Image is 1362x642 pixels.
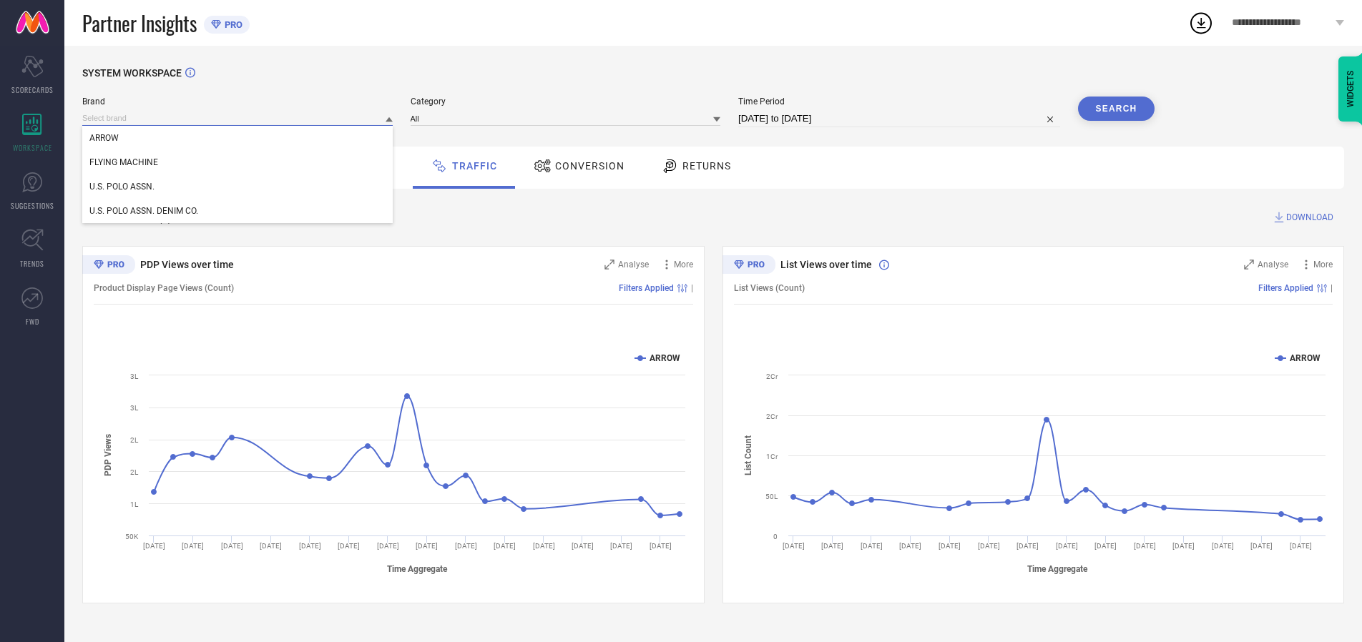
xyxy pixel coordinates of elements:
text: 2Cr [766,372,778,380]
span: Filters Applied [1258,283,1313,293]
span: More [674,260,693,270]
span: Conversion [555,160,624,172]
text: [DATE] [1289,542,1311,550]
text: 3L [130,372,139,380]
input: Select time period [738,110,1060,127]
span: Analyse [1258,260,1288,270]
div: ARROW [82,126,393,150]
tspan: Time Aggregate [387,564,448,574]
span: Traffic [452,160,497,172]
span: List Views over time [780,259,872,270]
div: U.S. POLO ASSN. [82,174,393,199]
text: [DATE] [1250,542,1273,550]
text: [DATE] [494,542,516,550]
text: [DATE] [821,542,843,550]
span: WORKSPACE [13,142,52,153]
text: [DATE] [899,542,921,550]
text: [DATE] [143,542,165,550]
div: Open download list [1188,10,1214,36]
span: Time Period [738,97,1060,107]
span: TRENDS [20,258,44,269]
text: [DATE] [299,542,321,550]
span: U.S. POLO ASSN. [89,182,155,192]
span: | [691,283,693,293]
text: [DATE] [221,542,243,550]
button: Search [1078,97,1155,121]
svg: Zoom [604,260,614,270]
text: [DATE] [1016,542,1039,550]
tspan: PDP Views [103,434,113,476]
text: 1Cr [766,453,778,460]
span: DOWNLOAD [1286,210,1333,224]
span: Brand [82,97,393,107]
text: [DATE] [1172,542,1195,550]
span: SCORECARDS [11,84,54,95]
span: PDP Views over time [140,259,234,270]
span: FLYING MACHINE [89,157,158,167]
span: Product Display Page Views (Count) [94,283,234,293]
text: [DATE] [377,542,399,550]
span: Returns [682,160,731,172]
text: [DATE] [939,542,961,550]
text: [DATE] [610,542,632,550]
text: [DATE] [650,542,672,550]
span: Partner Insights [82,9,197,38]
text: ARROW [1290,353,1321,363]
text: [DATE] [1133,542,1155,550]
span: | [1331,283,1333,293]
span: ARROW [89,133,119,143]
text: ARROW [650,353,680,363]
text: [DATE] [1211,542,1233,550]
text: 2L [130,468,139,476]
div: FLYING MACHINE [82,150,393,174]
text: [DATE] [416,542,438,550]
text: [DATE] [1094,542,1117,550]
text: [DATE] [338,542,360,550]
text: 0 [773,533,778,540]
text: [DATE] [782,542,804,550]
span: SUGGESTIONS [11,200,54,211]
tspan: List Count [743,435,753,475]
span: FWD [26,316,39,327]
text: 2L [130,436,139,444]
text: [DATE] [533,542,555,550]
span: PRO [221,19,242,30]
text: 2Cr [766,413,778,420]
span: Analyse [618,260,649,270]
text: 1L [130,500,139,508]
span: Filters Applied [619,283,674,293]
div: U.S. POLO ASSN. DENIM CO. [82,199,393,223]
text: [DATE] [572,542,594,550]
text: 50K [125,533,139,540]
tspan: Time Aggregate [1027,564,1087,574]
text: [DATE] [182,542,204,550]
span: SYSTEM WORKSPACE [82,67,182,79]
text: [DATE] [977,542,999,550]
span: U.S. POLO ASSN. DENIM CO. [89,206,198,216]
text: [DATE] [260,542,282,550]
svg: Zoom [1244,260,1254,270]
text: [DATE] [860,542,882,550]
text: 50L [765,493,778,500]
input: Select brand [82,111,393,126]
text: 3L [130,404,139,412]
text: [DATE] [1055,542,1077,550]
span: List Views (Count) [734,283,805,293]
div: Premium [82,255,135,277]
span: More [1313,260,1333,270]
span: Category [411,97,721,107]
text: [DATE] [455,542,477,550]
div: Premium [722,255,775,277]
